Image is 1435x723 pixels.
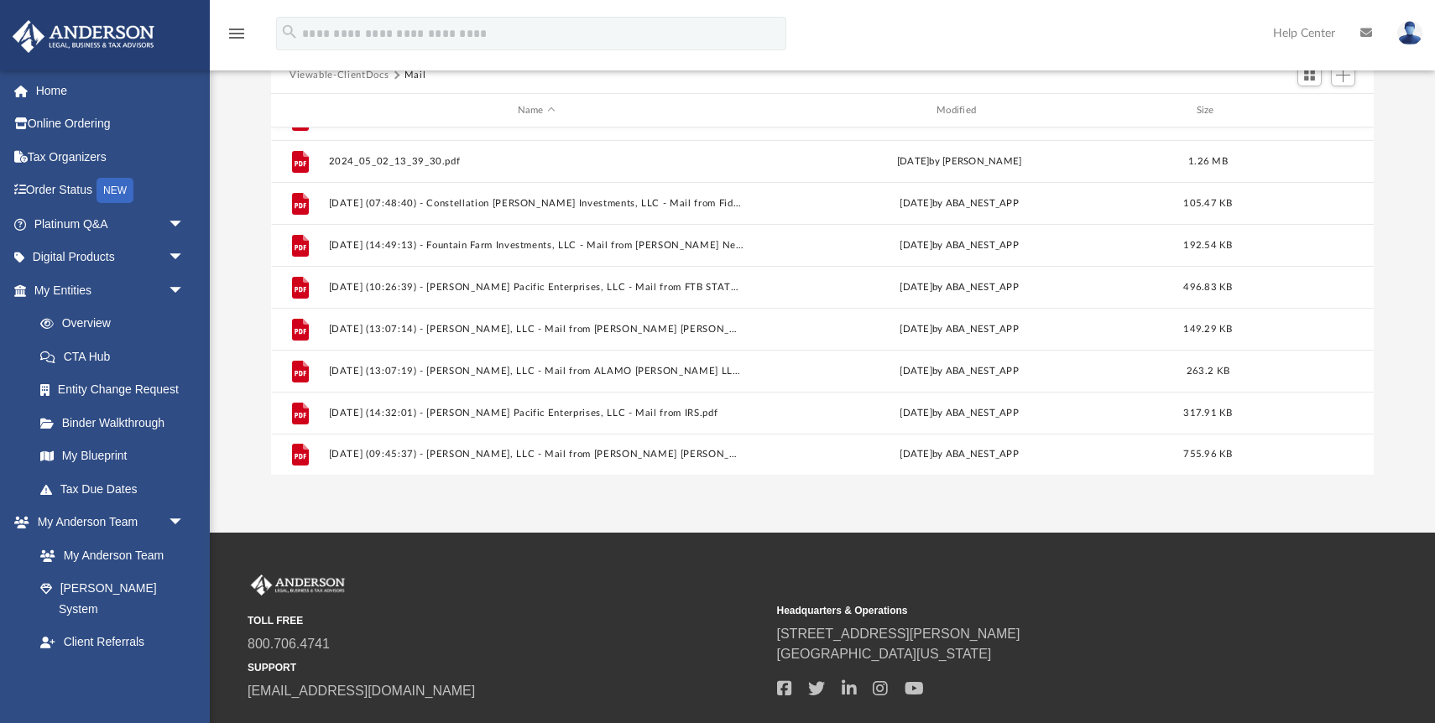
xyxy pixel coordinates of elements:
[8,20,159,53] img: Anderson Advisors Platinum Portal
[1183,408,1232,418] span: 317.91 KB
[329,324,744,335] button: [DATE] (13:07:14) - [PERSON_NAME], LLC - Mail from [PERSON_NAME] [PERSON_NAME] Premier Bank, SSB.pdf
[1187,367,1229,376] span: 263.2 KB
[12,174,210,208] a: Order StatusNEW
[279,103,321,118] div: id
[1249,103,1366,118] div: id
[777,603,1295,618] small: Headquarters & Operations
[1183,199,1232,208] span: 105.47 KB
[23,406,210,440] a: Binder Walkthrough
[752,154,1167,169] div: [DATE] by [PERSON_NAME]
[23,626,201,659] a: Client Referrals
[12,107,210,141] a: Online Ordering
[12,273,210,307] a: My Entitiesarrow_drop_down
[12,658,201,692] a: My Documentsarrow_drop_down
[752,406,1167,421] div: [DATE] by ABA_NEST_APP
[328,103,744,118] div: Name
[290,68,389,83] button: Viewable-ClientDocs
[271,127,1374,476] div: grid
[329,449,744,460] button: [DATE] (09:45:37) - [PERSON_NAME], LLC - Mail from [PERSON_NAME] [PERSON_NAME] CO INC.pdf
[777,647,992,661] a: [GEOGRAPHIC_DATA][US_STATE]
[23,307,210,341] a: Overview
[248,660,765,675] small: SUPPORT
[23,373,210,407] a: Entity Change Request
[12,241,210,274] a: Digital Productsarrow_drop_down
[752,196,1167,211] div: [DATE] by ABA_NEST_APP
[1297,64,1323,87] button: Switch to Grid View
[329,156,744,167] button: 2024_05_02_13_39_30.pdf
[227,23,247,44] i: menu
[329,198,744,209] button: [DATE] (07:48:40) - Constellation [PERSON_NAME] Investments, LLC - Mail from Fidelity Investments...
[12,506,201,539] a: My Anderson Teamarrow_drop_down
[329,282,744,293] button: [DATE] (10:26:39) - [PERSON_NAME] Pacific Enterprises, LLC - Mail from FTB STATE OF [US_STATE] WI...
[752,364,1167,379] div: [DATE] by ABA_NEST_APP
[168,273,201,308] span: arrow_drop_down
[97,178,133,203] div: NEW
[329,408,744,419] button: [DATE] (14:32:01) - [PERSON_NAME] Pacific Enterprises, LLC - Mail from IRS.pdf
[777,627,1020,641] a: [STREET_ADDRESS][PERSON_NAME]
[751,103,1167,118] div: Modified
[1183,450,1232,459] span: 755.96 KB
[1183,325,1232,334] span: 149.29 KB
[248,684,475,698] a: [EMAIL_ADDRESS][DOMAIN_NAME]
[329,366,744,377] button: [DATE] (13:07:19) - [PERSON_NAME], LLC - Mail from ALAMO [PERSON_NAME] LLC.pdf
[329,240,744,251] button: [DATE] (14:49:13) - Fountain Farm Investments, LLC - Mail from [PERSON_NAME] New Account Fulfillm...
[23,440,201,473] a: My Blueprint
[248,575,348,596] img: Anderson Advisors Platinum Portal
[1183,241,1232,250] span: 192.54 KB
[1397,21,1422,45] img: User Pic
[752,280,1167,295] div: [DATE] by ABA_NEST_APP
[12,207,210,241] a: Platinum Q&Aarrow_drop_down
[752,447,1167,462] div: [DATE] by ABA_NEST_APP
[168,658,201,693] span: arrow_drop_down
[23,340,210,373] a: CTA Hub
[248,613,765,628] small: TOLL FREE
[23,472,210,506] a: Tax Due Dates
[23,572,201,626] a: [PERSON_NAME] System
[12,140,210,174] a: Tax Organizers
[1331,64,1356,87] button: Add
[752,322,1167,337] div: [DATE] by ABA_NEST_APP
[12,74,210,107] a: Home
[1183,283,1232,292] span: 496.83 KB
[752,238,1167,253] div: [DATE] by ABA_NEST_APP
[168,506,201,540] span: arrow_drop_down
[168,207,201,242] span: arrow_drop_down
[168,241,201,275] span: arrow_drop_down
[404,68,426,83] button: Mail
[280,23,299,41] i: search
[1188,157,1228,166] span: 1.26 MB
[248,637,330,651] a: 800.706.4741
[1175,103,1242,118] div: Size
[23,538,193,572] a: My Anderson Team
[227,32,247,44] a: menu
